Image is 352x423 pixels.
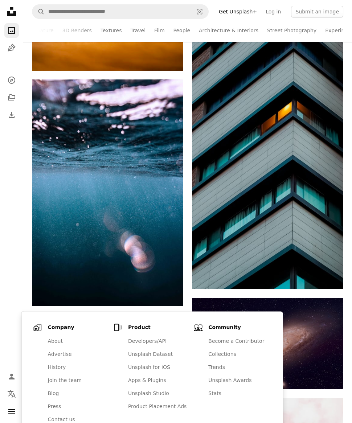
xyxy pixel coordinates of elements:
a: Unsplash for iOS [124,361,191,374]
a: Unsplash Dataset [124,348,191,361]
a: Blog [44,387,111,400]
a: 3D Renders [62,19,92,42]
a: Become a Contributor [204,335,271,348]
a: Collections [4,90,19,105]
a: Get Unsplash+ [214,6,261,17]
a: Explore [4,73,19,87]
a: Join the team [44,374,111,387]
a: Collections [204,348,271,361]
a: Home — Unsplash [4,4,19,20]
a: History [44,361,111,374]
button: Submit an image [291,6,343,17]
img: Corner of a modern building with illuminated window [192,18,343,289]
a: Architecture & Interiors [199,19,258,42]
a: Textures [101,19,122,42]
a: Street Photography [267,19,316,42]
a: Product Placement Ads [124,400,191,413]
a: Log in [261,6,285,17]
a: Illustrations [4,41,19,55]
a: People [173,19,191,42]
a: Download History [4,108,19,122]
h1: Company [48,324,111,331]
a: Underwater view with light reflections and bubbles. [32,189,183,196]
a: Log in / Sign up [4,369,19,384]
button: Visual search [191,5,208,19]
h1: Product [128,324,191,331]
a: Unsplash Awards [204,374,271,387]
a: Developers/API [124,335,191,348]
a: Photos [4,23,19,38]
button: Search Unsplash [32,5,45,19]
a: Corner of a modern building with illuminated window [192,150,343,157]
a: About [44,335,111,348]
a: Nature [36,19,53,42]
a: Press [44,400,111,413]
a: Unsplash Studio [124,387,191,400]
img: Underwater view with light reflections and bubbles. [32,79,183,307]
a: Advertise [44,348,111,361]
button: Menu [4,404,19,419]
button: Language [4,387,19,401]
a: Film [154,19,164,42]
img: Andromeda galaxy with a star and satellite galaxy nearby dwarf galaxy. [192,298,343,389]
a: Stats [204,387,271,400]
h1: Community [208,324,271,331]
a: Trends [204,361,271,374]
a: Apps & Plugins [124,374,191,387]
form: Find visuals sitewide [32,4,209,19]
a: Travel [130,19,146,42]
